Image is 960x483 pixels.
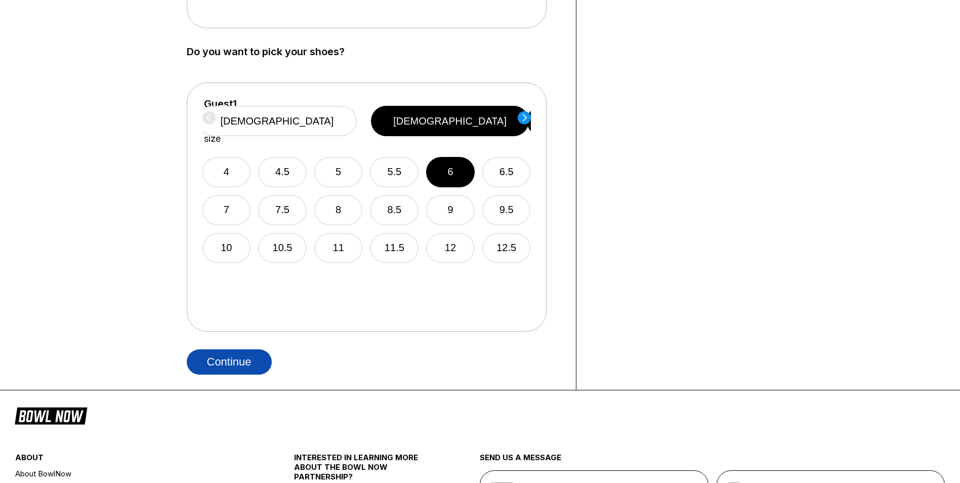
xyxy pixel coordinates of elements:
[187,349,272,375] button: Continue
[15,453,247,467] div: about
[426,157,475,187] button: 6
[482,195,531,225] button: 9.5
[187,46,561,57] label: Do you want to pick your shoes?
[258,157,307,187] button: 4.5
[314,195,363,225] button: 8
[202,157,251,187] button: 4
[370,157,419,187] button: 5.5
[314,233,363,263] button: 11
[197,106,357,136] button: [DEMOGRAPHIC_DATA]
[258,233,307,263] button: 10.5
[202,233,251,263] button: 10
[482,157,531,187] button: 6.5
[314,157,363,187] button: 5
[426,195,475,225] button: 9
[204,98,237,109] label: Guest 1
[15,467,247,480] a: About BowlNow
[482,233,531,263] button: 12.5
[258,195,307,225] button: 7.5
[370,195,419,225] button: 8.5
[202,195,251,225] button: 7
[370,233,419,263] button: 11.5
[480,453,945,470] div: send us a message
[426,233,475,263] button: 12
[371,106,529,136] button: [DEMOGRAPHIC_DATA]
